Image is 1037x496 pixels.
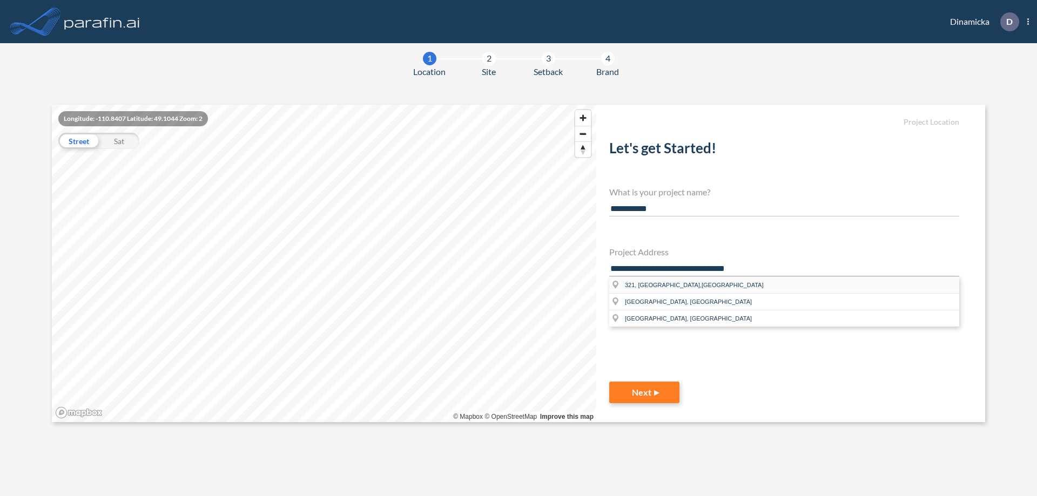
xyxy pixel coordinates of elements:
span: [GEOGRAPHIC_DATA], [GEOGRAPHIC_DATA] [625,315,752,322]
button: Reset bearing to north [575,141,591,157]
button: Zoom out [575,126,591,141]
div: Sat [99,133,139,149]
div: Longitude: -110.8407 Latitude: 49.1044 Zoom: 2 [58,111,208,126]
span: Brand [596,65,619,78]
span: Location [413,65,446,78]
div: 2 [482,52,496,65]
canvas: Map [52,105,596,422]
div: 4 [601,52,615,65]
button: Next [609,382,679,403]
h4: Project Address [609,247,959,257]
p: D [1006,17,1013,26]
span: Site [482,65,496,78]
button: Zoom in [575,110,591,126]
h4: What is your project name? [609,187,959,197]
a: Mapbox [453,413,483,420]
span: [GEOGRAPHIC_DATA], [GEOGRAPHIC_DATA] [625,298,752,305]
h5: Project Location [609,118,959,127]
div: Street [58,133,99,149]
div: 1 [423,52,436,65]
span: Setback [534,65,563,78]
a: Improve this map [540,413,594,420]
span: 321, [GEOGRAPHIC_DATA],[GEOGRAPHIC_DATA] [625,282,764,288]
a: Mapbox homepage [55,406,103,419]
div: 3 [542,52,555,65]
img: logo [62,11,142,32]
a: OpenStreetMap [484,413,537,420]
div: Dinamicka [934,12,1029,31]
h2: Let's get Started! [609,140,959,161]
